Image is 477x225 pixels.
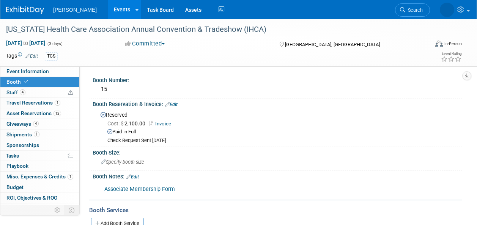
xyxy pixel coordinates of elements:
a: Edit [165,102,178,107]
span: Tasks [6,153,19,159]
span: Attachments [6,205,44,211]
span: Cost: $ [107,120,124,127]
a: Booth [0,77,79,87]
span: ROI, Objectives & ROO [6,195,57,201]
div: Booth Number: [93,75,462,84]
span: Search [377,7,395,13]
a: Misc. Expenses & Credits1 [0,172,79,182]
span: Budget [6,184,24,190]
span: Sponsorships [6,142,39,148]
div: TCS [45,52,58,60]
a: Attachments3 [0,203,79,214]
a: Shipments1 [0,130,79,140]
span: [PERSON_NAME] [53,7,97,13]
div: Event Format [395,39,462,51]
img: ExhibitDay [6,6,44,14]
div: Check Request Sent [DATE] [107,137,456,144]
td: Toggle Event Tabs [64,205,80,215]
span: Potential Scheduling Conflict -- at least one attendee is tagged in another overlapping event. [68,89,73,96]
span: (3 days) [47,41,63,46]
div: Booth Reservation & Invoice: [93,98,462,108]
span: Shipments [6,131,39,137]
span: Booth [6,79,30,85]
span: Staff [6,89,25,95]
button: Committed [123,40,168,48]
span: Specify booth size [101,159,144,165]
span: Event Information [6,68,49,74]
a: Staff4 [0,87,79,98]
td: Personalize Event Tab Strip [51,205,64,215]
a: Asset Reservations12 [0,108,79,119]
span: 1 [34,131,39,137]
div: 15 [98,83,456,95]
span: Travel Reservations [6,100,60,106]
span: Asset Reservations [6,110,61,116]
div: [US_STATE] Health Care Association Annual Convention & Tradeshow (IHCA) [3,23,423,36]
i: Booth reservation complete [24,80,28,84]
span: 2,100.00 [107,120,148,127]
a: Giveaways4 [0,119,79,129]
div: Event Rating [441,52,461,56]
td: Tags [6,52,38,61]
a: ROI, Objectives & ROO [0,193,79,203]
a: Search [367,3,402,17]
a: Invoice [150,121,175,127]
a: Travel Reservations1 [0,98,79,108]
span: [DATE] [DATE] [6,40,46,47]
a: Edit [25,53,38,59]
a: Edit [126,174,139,180]
span: 4 [33,121,39,127]
span: 4 [20,89,25,95]
a: Budget [0,182,79,192]
span: to [22,40,29,46]
span: Giveaways [6,121,39,127]
img: Amber Vincent [412,4,454,12]
span: 1 [55,100,60,106]
a: Associate Membership Form [104,186,175,192]
span: Misc. Expenses & Credits [6,173,73,180]
span: Playbook [6,163,28,169]
a: Sponsorships [0,140,79,150]
div: Booth Services [89,206,462,214]
span: 12 [54,111,61,116]
img: Format-Inperson.png [435,41,443,47]
div: Reserved [98,109,456,144]
div: In-Person [444,41,462,47]
span: [GEOGRAPHIC_DATA], [GEOGRAPHIC_DATA] [285,42,380,47]
a: Playbook [0,161,79,171]
span: 3 [39,205,44,211]
a: Tasks [0,151,79,161]
span: 1 [68,174,73,180]
div: Booth Size: [93,147,462,156]
div: Booth Notes: [93,171,462,181]
a: Event Information [0,66,79,77]
div: Paid in Full [107,128,456,136]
